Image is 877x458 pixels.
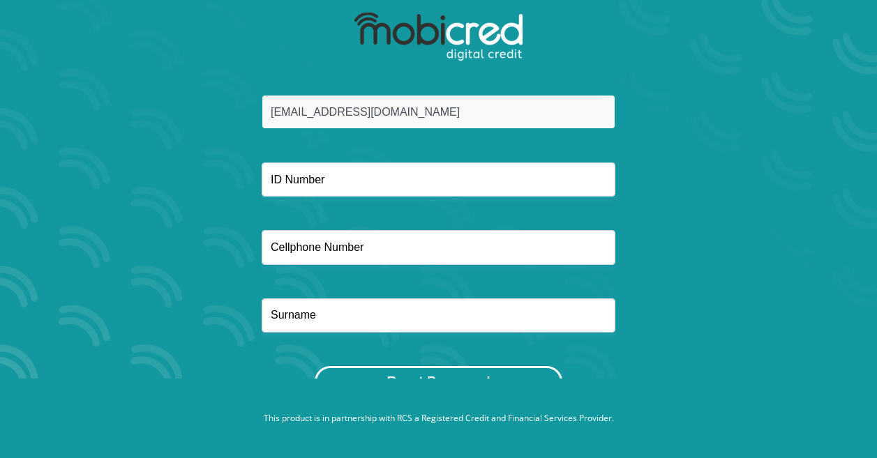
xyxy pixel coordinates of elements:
input: Email [262,95,615,129]
input: Cellphone Number [262,230,615,264]
button: Reset Password [315,366,562,397]
img: mobicred logo [354,13,523,61]
p: This product is in partnership with RCS a Registered Credit and Financial Services Provider. [52,412,826,425]
input: Surname [262,298,615,333]
input: ID Number [262,162,615,197]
